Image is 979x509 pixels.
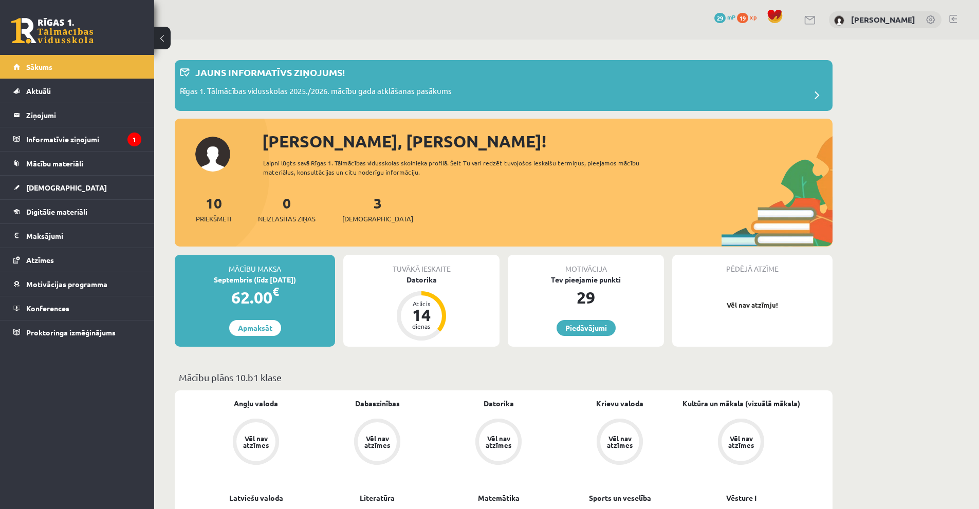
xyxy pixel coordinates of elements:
div: Tev pieejamie punkti [508,274,664,285]
legend: Ziņojumi [26,103,141,127]
a: Latviešu valoda [229,493,283,503]
a: Digitālie materiāli [13,200,141,223]
span: € [272,284,279,299]
a: 0Neizlasītās ziņas [258,194,316,224]
a: Maksājumi [13,224,141,248]
div: Septembris (līdz [DATE]) [175,274,335,285]
a: Vēsture I [726,493,756,503]
div: Atlicis [406,300,437,307]
legend: Maksājumi [26,224,141,248]
span: mP [727,13,735,21]
legend: Informatīvie ziņojumi [26,127,141,151]
a: 3[DEMOGRAPHIC_DATA] [342,194,413,224]
a: 10Priekšmeti [196,194,231,224]
a: Datorika Atlicis 14 dienas [343,274,500,342]
img: Stepans Grigorjevs [834,15,844,26]
div: Vēl nav atzīmes [363,435,392,448]
div: Vēl nav atzīmes [242,435,270,448]
a: Ziņojumi [13,103,141,127]
div: Vēl nav atzīmes [484,435,513,448]
span: Proktoringa izmēģinājums [26,328,116,337]
div: Laipni lūgts savā Rīgas 1. Tālmācības vidusskolas skolnieka profilā. Šeit Tu vari redzēt tuvojošo... [263,158,658,177]
p: Mācību plāns 10.b1 klase [179,370,828,384]
span: Motivācijas programma [26,279,107,289]
div: 29 [508,285,664,310]
div: 62.00 [175,285,335,310]
div: 14 [406,307,437,323]
a: 29 mP [714,13,735,21]
a: Datorika [484,398,514,409]
a: Konferences [13,296,141,320]
div: Vēl nav atzīmes [605,435,634,448]
a: Krievu valoda [596,398,643,409]
a: Sports un veselība [589,493,651,503]
a: [PERSON_NAME] [851,14,915,25]
span: 19 [737,13,748,23]
span: Priekšmeti [196,214,231,224]
a: Vēl nav atzīmes [559,419,680,467]
a: Matemātika [478,493,520,503]
span: Aktuāli [26,86,51,96]
span: Atzīmes [26,255,54,265]
div: Tuvākā ieskaite [343,255,500,274]
div: Pēdējā atzīme [672,255,833,274]
div: Motivācija [508,255,664,274]
span: [DEMOGRAPHIC_DATA] [26,183,107,192]
a: Vēl nav atzīmes [195,419,317,467]
a: Vēl nav atzīmes [438,419,559,467]
a: Dabaszinības [355,398,400,409]
span: Mācību materiāli [26,159,83,168]
a: Apmaksāt [229,320,281,336]
p: Vēl nav atzīmju! [677,300,827,310]
a: Piedāvājumi [557,320,616,336]
span: Digitālie materiāli [26,207,87,216]
div: Vēl nav atzīmes [727,435,755,448]
div: [PERSON_NAME], [PERSON_NAME]! [262,129,833,154]
a: Atzīmes [13,248,141,272]
a: Proktoringa izmēģinājums [13,321,141,344]
a: Rīgas 1. Tālmācības vidusskola [11,18,94,44]
a: Jauns informatīvs ziņojums! Rīgas 1. Tālmācības vidusskolas 2025./2026. mācību gada atklāšanas pa... [180,65,827,106]
span: 29 [714,13,726,23]
a: Vēl nav atzīmes [317,419,438,467]
div: Datorika [343,274,500,285]
a: 19 xp [737,13,762,21]
p: Rīgas 1. Tālmācības vidusskolas 2025./2026. mācību gada atklāšanas pasākums [180,85,452,100]
a: Angļu valoda [234,398,278,409]
div: Mācību maksa [175,255,335,274]
a: Sākums [13,55,141,79]
a: Mācību materiāli [13,152,141,175]
a: Vēl nav atzīmes [680,419,802,467]
i: 1 [127,133,141,146]
span: Sākums [26,62,52,71]
div: dienas [406,323,437,329]
span: [DEMOGRAPHIC_DATA] [342,214,413,224]
span: xp [750,13,756,21]
span: Neizlasītās ziņas [258,214,316,224]
a: Kultūra un māksla (vizuālā māksla) [682,398,800,409]
a: [DEMOGRAPHIC_DATA] [13,176,141,199]
p: Jauns informatīvs ziņojums! [195,65,345,79]
a: Motivācijas programma [13,272,141,296]
span: Konferences [26,304,69,313]
a: Informatīvie ziņojumi1 [13,127,141,151]
a: Aktuāli [13,79,141,103]
a: Literatūra [360,493,395,503]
